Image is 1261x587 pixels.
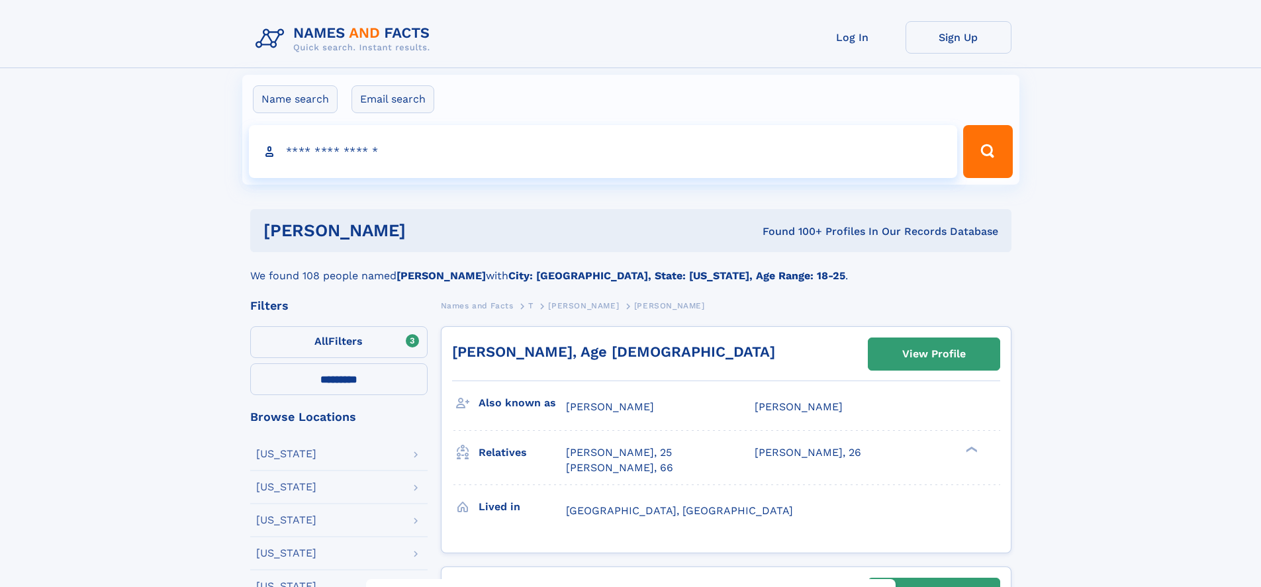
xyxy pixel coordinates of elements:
[250,21,441,57] img: Logo Names and Facts
[250,411,428,423] div: Browse Locations
[256,515,316,525] div: [US_STATE]
[755,400,843,413] span: [PERSON_NAME]
[548,297,619,314] a: [PERSON_NAME]
[256,548,316,559] div: [US_STATE]
[508,269,845,282] b: City: [GEOGRAPHIC_DATA], State: [US_STATE], Age Range: 18-25
[250,252,1011,284] div: We found 108 people named with .
[584,224,998,239] div: Found 100+ Profiles In Our Records Database
[634,301,705,310] span: [PERSON_NAME]
[452,343,775,360] a: [PERSON_NAME], Age [DEMOGRAPHIC_DATA]
[566,400,654,413] span: [PERSON_NAME]
[528,301,534,310] span: T
[479,392,566,414] h3: Also known as
[250,300,428,312] div: Filters
[249,125,958,178] input: search input
[250,326,428,358] label: Filters
[906,21,1011,54] a: Sign Up
[528,297,534,314] a: T
[902,339,966,369] div: View Profile
[962,445,978,454] div: ❯
[566,445,672,460] a: [PERSON_NAME], 25
[566,504,793,517] span: [GEOGRAPHIC_DATA], [GEOGRAPHIC_DATA]
[441,297,514,314] a: Names and Facts
[548,301,619,310] span: [PERSON_NAME]
[479,441,566,464] h3: Relatives
[868,338,1000,370] a: View Profile
[566,461,673,475] a: [PERSON_NAME], 66
[479,496,566,518] h3: Lived in
[397,269,486,282] b: [PERSON_NAME]
[263,222,584,239] h1: [PERSON_NAME]
[314,335,328,347] span: All
[256,482,316,492] div: [US_STATE]
[253,85,338,113] label: Name search
[755,445,861,460] a: [PERSON_NAME], 26
[963,125,1012,178] button: Search Button
[351,85,434,113] label: Email search
[800,21,906,54] a: Log In
[256,449,316,459] div: [US_STATE]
